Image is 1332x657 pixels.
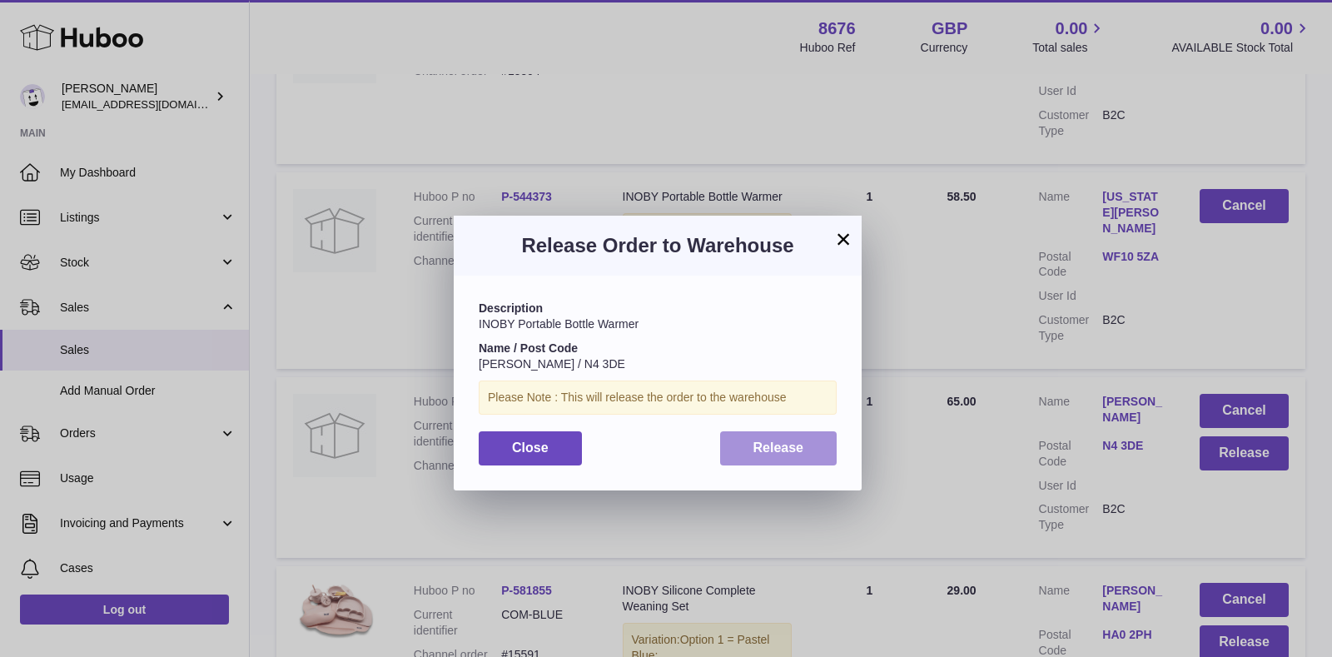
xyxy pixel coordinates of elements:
span: INOBY Portable Bottle Warmer [479,317,639,331]
span: [PERSON_NAME] / N4 3DE [479,357,625,371]
button: Release [720,431,837,465]
button: Close [479,431,582,465]
button: × [833,229,853,249]
span: Release [753,440,804,455]
strong: Description [479,301,543,315]
h3: Release Order to Warehouse [479,232,837,259]
span: Close [512,440,549,455]
strong: Name / Post Code [479,341,578,355]
div: Please Note : This will release the order to the warehouse [479,381,837,415]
